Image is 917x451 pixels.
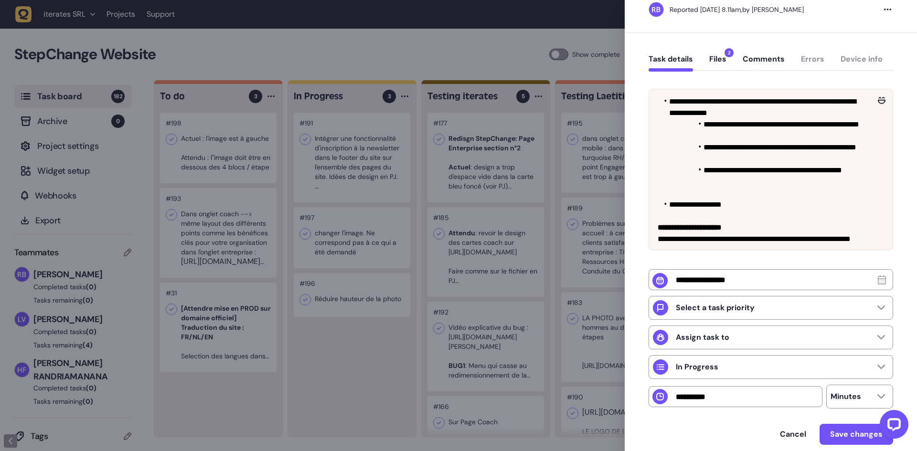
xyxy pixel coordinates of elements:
[670,5,742,14] div: Reported [DATE] 8.11am,
[831,392,861,401] p: Minutes
[725,48,734,57] span: 2
[872,406,912,446] iframe: LiveChat chat widget
[709,54,726,72] button: Files
[649,54,693,72] button: Task details
[743,54,785,72] button: Comments
[830,430,883,438] span: Save changes
[670,5,804,14] div: by [PERSON_NAME]
[770,425,816,444] button: Cancel
[820,424,893,445] button: Save changes
[780,430,806,438] span: Cancel
[676,362,718,372] p: In Progress
[676,303,755,313] p: Select a task priority
[676,333,729,342] p: Assign task to
[649,2,663,17] img: Rodolphe Balay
